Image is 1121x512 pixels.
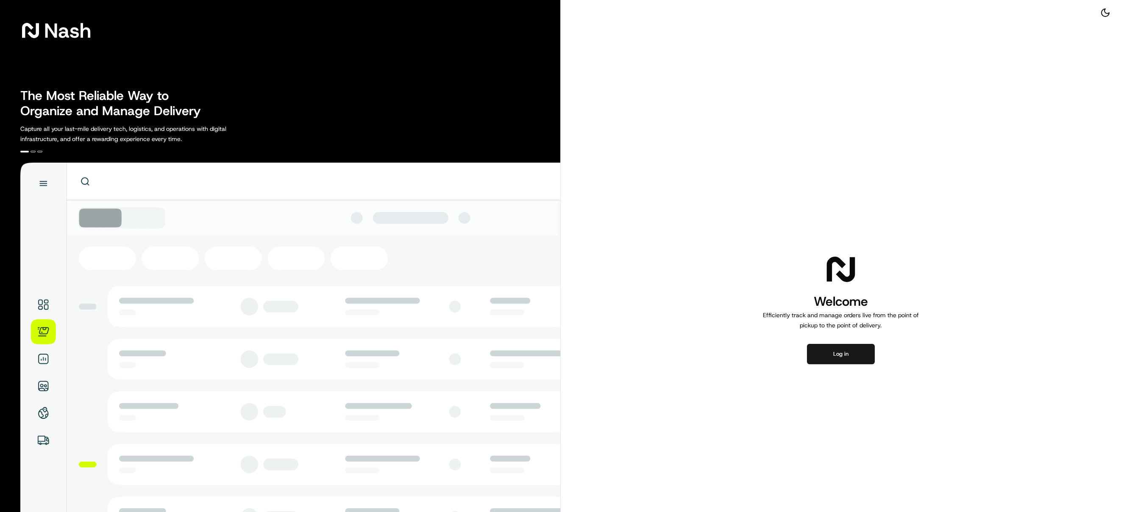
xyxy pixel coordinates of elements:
[759,310,922,330] p: Efficiently track and manage orders live from the point of pickup to the point of delivery.
[807,344,875,364] button: Log in
[44,22,91,39] span: Nash
[20,88,210,119] h2: The Most Reliable Way to Organize and Manage Delivery
[759,293,922,310] h1: Welcome
[20,124,264,144] p: Capture all your last-mile delivery tech, logistics, and operations with digital infrastructure, ...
